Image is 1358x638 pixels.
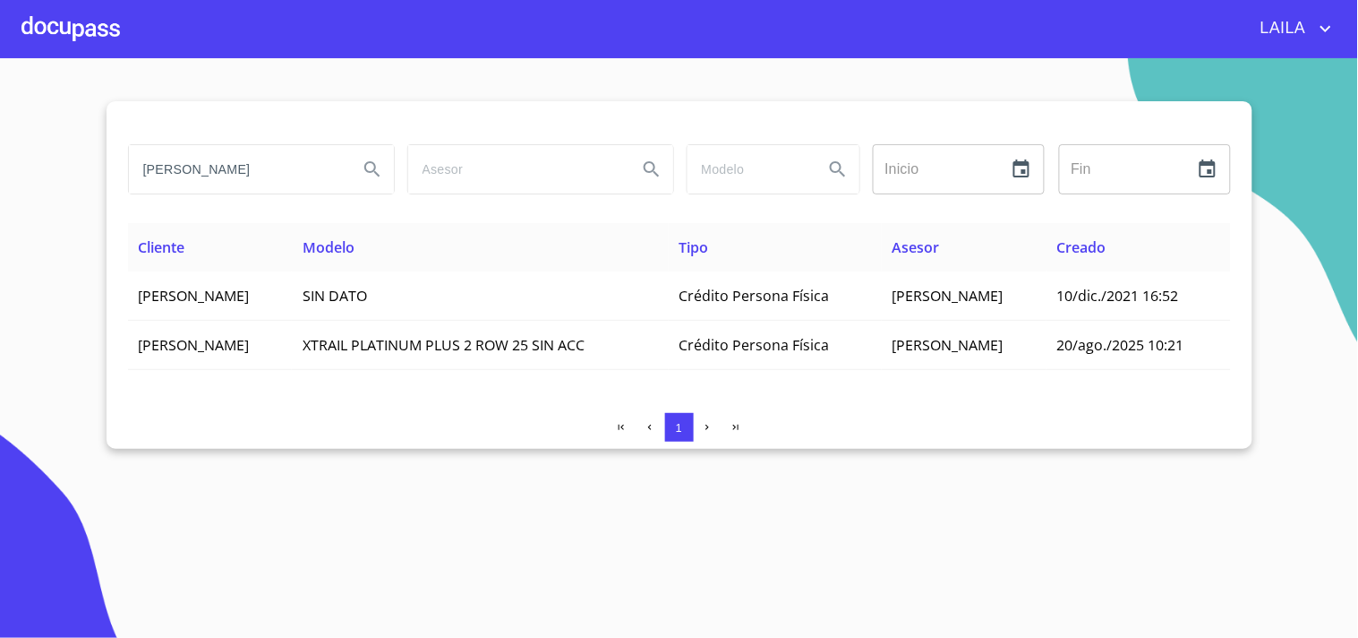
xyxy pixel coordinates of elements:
span: SIN DATO [303,286,367,306]
span: Creado [1057,237,1106,257]
button: Search [351,148,394,191]
span: Modelo [303,237,354,257]
button: Search [816,148,859,191]
span: 1 [676,421,682,435]
span: [PERSON_NAME] [893,335,1004,355]
span: [PERSON_NAME] [139,286,250,306]
button: account of current user [1247,14,1337,43]
input: search [129,145,344,194]
span: XTRAIL PLATINUM PLUS 2 ROW 25 SIN ACC [303,335,585,355]
span: Cliente [139,237,185,257]
button: 1 [665,413,694,442]
span: Tipo [679,237,709,257]
input: search [688,145,809,194]
span: [PERSON_NAME] [139,335,250,355]
span: LAILA [1247,14,1315,43]
input: search [408,145,623,194]
span: 20/ago./2025 10:21 [1057,335,1184,355]
button: Search [630,148,673,191]
span: Asesor [893,237,940,257]
span: Crédito Persona Física [679,286,830,306]
span: 10/dic./2021 16:52 [1057,286,1179,306]
span: [PERSON_NAME] [893,286,1004,306]
span: Crédito Persona Física [679,335,830,355]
